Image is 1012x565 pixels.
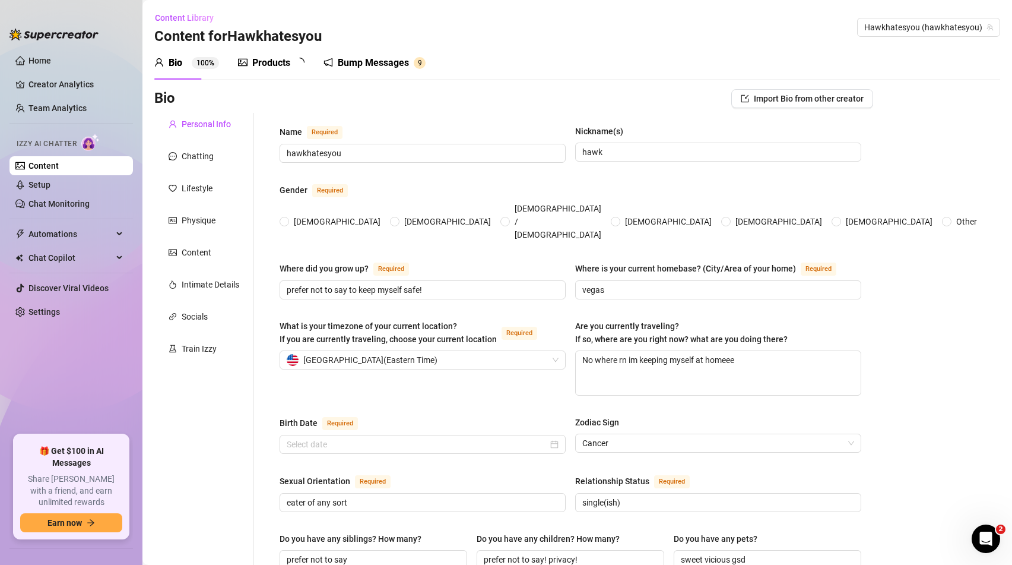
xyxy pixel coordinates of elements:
div: Personal Info [182,118,231,131]
span: [DEMOGRAPHIC_DATA] [399,215,496,228]
span: Required [355,475,391,488]
span: thunderbolt [15,229,25,239]
span: Share [PERSON_NAME] with a friend, and earn unlimited rewards [20,474,122,509]
span: picture [169,248,177,257]
span: Required [502,327,537,340]
span: loading [295,58,304,67]
div: Intimate Details [182,278,239,291]
div: Birth Date [280,416,318,430]
span: message [169,152,177,160]
div: Do you have any siblings? How many? [280,532,421,545]
span: Automations [28,225,113,244]
span: user [154,58,164,67]
span: [DEMOGRAPHIC_DATA] [841,215,937,228]
span: [DEMOGRAPHIC_DATA] [620,215,716,228]
button: Content Library [154,8,223,27]
span: notification [323,58,333,67]
span: 9 [418,59,422,67]
span: [DEMOGRAPHIC_DATA] / [DEMOGRAPHIC_DATA] [510,202,606,241]
span: heart [169,184,177,192]
span: [DEMOGRAPHIC_DATA] [731,215,827,228]
label: Sexual Orientation [280,474,404,488]
div: Sexual Orientation [280,475,350,488]
div: Zodiac Sign [575,416,619,429]
div: Content [182,246,211,259]
span: Required [322,417,358,430]
span: Izzy AI Chatter [17,138,77,150]
a: Settings [28,307,60,317]
button: Earn nowarrow-right [20,513,122,532]
a: Team Analytics [28,103,87,113]
span: Are you currently traveling? If so, where are you right now? what are you doing there? [575,321,788,344]
span: [GEOGRAPHIC_DATA] ( Eastern Time ) [303,351,437,369]
div: Gender [280,184,307,197]
span: Required [654,475,690,488]
input: Where did you grow up? [287,283,556,296]
div: Nickname(s) [575,125,623,138]
label: Do you have any pets? [674,532,766,545]
span: link [169,313,177,321]
span: Required [307,126,342,139]
label: Where is your current homebase? (City/Area of your home) [575,261,849,276]
span: 🎁 Get $100 in AI Messages [20,446,122,469]
span: Required [312,184,348,197]
div: Physique [182,214,215,227]
label: Where did you grow up? [280,261,422,276]
div: Lifestyle [182,182,212,195]
input: Birth Date [287,438,548,451]
label: Name [280,125,356,139]
input: Name [287,147,556,160]
div: Bump Messages [338,56,409,70]
label: Zodiac Sign [575,416,627,429]
button: Import Bio from other creator [731,89,873,108]
h3: Content for Hawkhatesyou [154,27,322,46]
a: Chat Monitoring [28,199,90,209]
a: Setup [28,180,50,190]
img: AI Chatter [81,134,100,151]
span: Import Bio from other creator [754,94,864,103]
span: 2 [996,525,1005,534]
a: Content [28,161,59,171]
label: Do you have any children? How many? [477,532,628,545]
input: Relationship Status [582,496,852,509]
span: Required [373,263,409,276]
span: Chat Copilot [28,248,113,267]
div: Socials [182,310,208,323]
img: Chat Copilot [15,254,23,262]
label: Do you have any siblings? How many? [280,532,430,545]
div: Bio [169,56,182,70]
span: import [741,94,749,103]
input: Where is your current homebase? (City/Area of your home) [582,283,852,296]
span: idcard [169,216,177,225]
div: Products [252,56,290,70]
span: What is your timezone of your current location? If you are currently traveling, choose your curre... [280,321,497,344]
span: Hawkhatesyou (hawkhatesyou) [864,18,993,36]
span: Cancer [582,434,854,452]
textarea: No where rn im keeping myself at homeee [576,351,861,395]
span: Content Library [155,13,214,23]
label: Relationship Status [575,474,703,488]
a: Creator Analytics [28,75,123,94]
span: fire [169,280,177,289]
span: picture [238,58,248,67]
span: experiment [169,345,177,353]
h3: Bio [154,89,175,108]
sup: 100% [192,57,219,69]
span: team [986,24,994,31]
span: Other [951,215,982,228]
img: us [287,354,299,366]
div: Chatting [182,150,214,163]
label: Gender [280,183,361,197]
div: Where did you grow up? [280,262,369,275]
div: Do you have any children? How many? [477,532,620,545]
span: user [169,120,177,128]
a: Home [28,56,51,65]
a: Discover Viral Videos [28,283,109,293]
div: Where is your current homebase? (City/Area of your home) [575,262,796,275]
div: Train Izzy [182,342,217,355]
label: Nickname(s) [575,125,632,138]
span: Required [801,263,836,276]
input: Nickname(s) [582,146,852,159]
span: arrow-right [87,519,95,527]
span: Earn now [47,518,82,528]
